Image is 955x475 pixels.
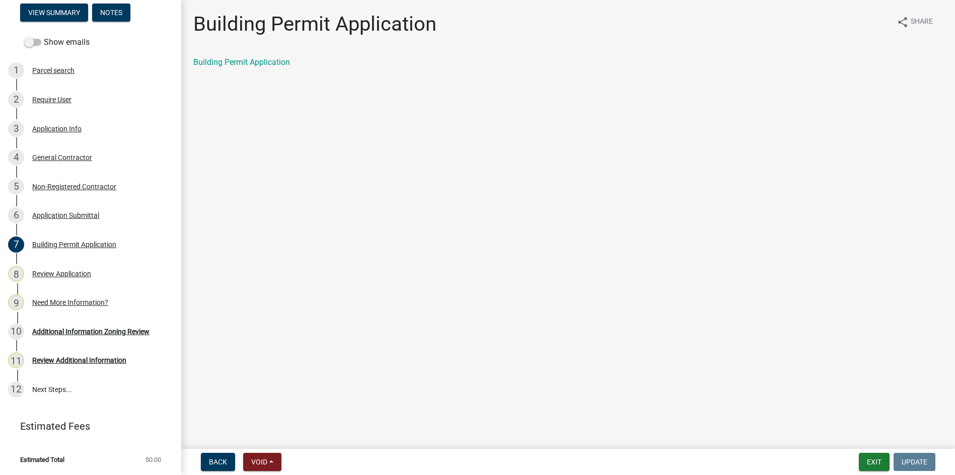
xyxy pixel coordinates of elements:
[8,121,24,137] div: 3
[193,57,290,67] a: Building Permit Application
[32,96,71,103] div: Require User
[243,453,281,471] button: Void
[8,92,24,108] div: 2
[32,67,75,74] div: Parcel search
[897,16,909,28] i: share
[859,453,890,471] button: Exit
[32,154,92,161] div: General Contractor
[8,352,24,368] div: 11
[32,328,150,335] div: Additional Information Zoning Review
[201,453,235,471] button: Back
[8,381,24,398] div: 12
[20,4,88,22] button: View Summary
[32,125,82,132] div: Application Info
[24,36,90,48] label: Show emails
[8,149,24,166] div: 4
[8,236,24,253] div: 7
[889,12,941,32] button: shareShare
[32,357,126,364] div: Review Additional Information
[8,324,24,340] div: 10
[8,266,24,282] div: 8
[894,453,935,471] button: Update
[902,458,927,466] span: Update
[8,207,24,223] div: 6
[32,270,91,277] div: Review Application
[251,458,267,466] span: Void
[209,458,227,466] span: Back
[20,9,88,17] wm-modal-confirm: Summary
[32,299,108,306] div: Need More Information?
[8,416,165,436] a: Estimated Fees
[8,179,24,195] div: 5
[193,12,436,36] h1: Building Permit Application
[92,9,130,17] wm-modal-confirm: Notes
[32,241,116,248] div: Building Permit Application
[92,4,130,22] button: Notes
[8,294,24,310] div: 9
[911,16,933,28] span: Share
[145,456,161,463] span: $0.00
[20,456,64,463] span: Estimated Total
[32,212,99,219] div: Application Submittal
[8,62,24,78] div: 1
[32,183,116,190] div: Non-Registered Contractor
